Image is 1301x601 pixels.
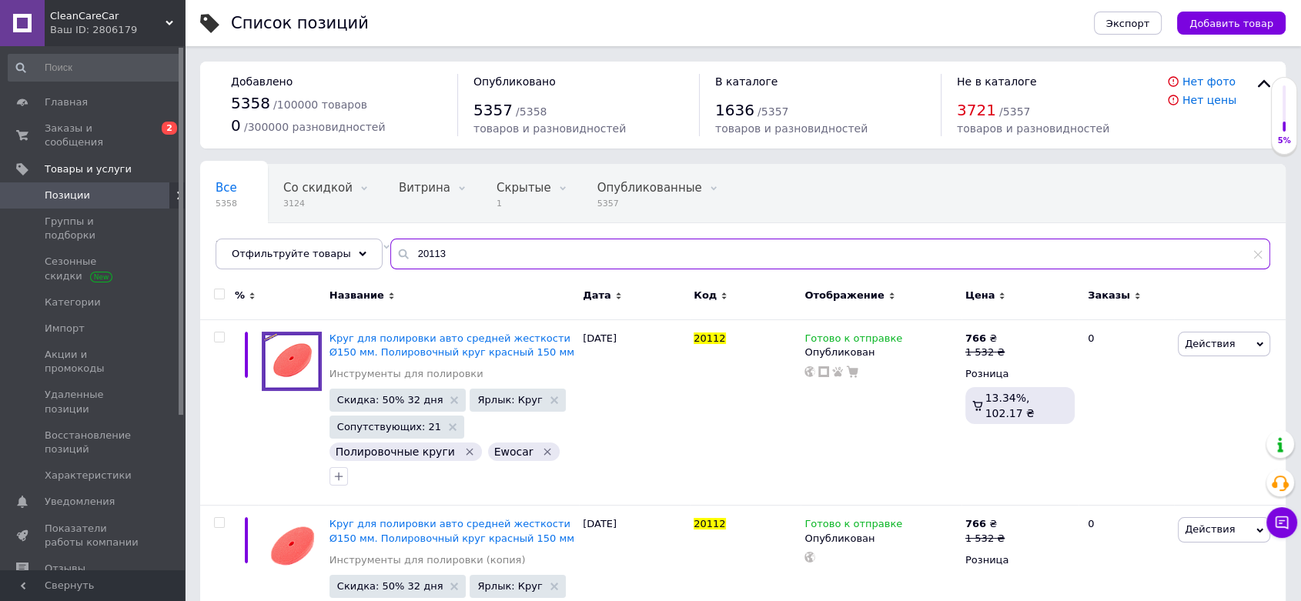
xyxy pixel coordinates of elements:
a: Инструменты для полировки (копия) [329,553,526,567]
span: Заказы [1088,289,1130,302]
span: / 100000 товаров [273,98,367,111]
span: Категории [45,295,101,309]
span: Сезонные скидки [45,255,142,282]
span: Группы и подборки [45,215,142,242]
span: Показатели работы компании [45,522,142,549]
span: 20112 [694,332,725,344]
span: 1 [497,198,551,209]
span: Опубликовано [473,75,556,88]
div: 5% [1272,135,1296,146]
span: Главная [45,95,88,109]
a: Инструменты для полировки [329,367,483,381]
span: / 5357 [758,105,788,118]
span: 13.34%, 102.17 ₴ [985,392,1035,419]
span: 5358 [231,94,270,112]
span: Грунт для автомобиля в... [216,239,375,253]
div: Розница [965,553,1075,567]
span: Скрытые [497,181,551,195]
span: 1636 [715,101,754,119]
span: 5358 [216,198,237,209]
input: Поиск [8,54,181,82]
span: Ярлык: Круг [477,395,542,405]
span: / 5357 [999,105,1030,118]
span: Дата [583,289,611,302]
div: Ваш ID: 2806179 [50,23,185,37]
a: Нет цены [1182,94,1236,106]
span: Витрина [399,181,450,195]
span: Готово к отправке [804,332,902,349]
b: 766 [965,518,986,529]
div: ₴ [965,517,1005,531]
span: 5357 [597,198,702,209]
div: Розница [965,367,1075,381]
div: 1 532 ₴ [965,346,1005,359]
span: Скидка: 50% 32 дня [337,395,443,405]
span: Цена [965,289,995,302]
svg: Удалить метку [541,446,554,458]
div: 0 [1079,319,1174,506]
button: Чат с покупателем [1266,507,1297,538]
div: Список позиций [231,15,369,32]
span: Ewocar [494,446,533,458]
div: 1 532 ₴ [965,532,1005,546]
span: товаров и разновидностей [473,122,626,135]
span: Товары и услуги [45,162,132,176]
span: 3721 [957,101,996,119]
span: Готово к отправке [804,518,902,534]
span: Экспорт [1106,18,1149,29]
span: % [235,289,245,302]
a: Нет фото [1182,75,1236,88]
span: Действия [1185,338,1235,349]
span: Добавить товар [1189,18,1273,29]
button: Экспорт [1094,12,1162,35]
button: Добавить товар [1177,12,1286,35]
span: Уведомления [45,495,115,509]
span: Восстановление позиций [45,429,142,456]
span: Отфильтруйте товары [232,248,351,259]
span: Отображение [804,289,884,302]
div: ₴ [965,332,1005,346]
input: Поиск по названию позиции, артикулу и поисковым запросам [390,239,1270,269]
img: Круг для полировки авто средней жесткости Ø150 мм. Полировочный круг красный 150 мм [262,517,322,577]
span: 5357 [473,101,513,119]
span: Ярлык: Круг [477,581,542,591]
span: Добавлено [231,75,293,88]
span: Со скидкой [283,181,353,195]
a: Круг для полировки авто средней жесткости Ø150 мм. Полировочный круг красный 150 мм [329,518,574,543]
div: Опубликован [804,346,958,359]
span: Не в каталоге [957,75,1037,88]
div: Грунт для автомобиля в баллончиках [200,223,406,282]
span: Импорт [45,322,85,336]
span: Действия [1185,523,1235,535]
span: Сопутствующих: 21 [337,422,441,432]
span: Код [694,289,717,302]
span: 3124 [283,198,353,209]
span: 2 [162,122,177,135]
a: Круг для полировки авто средней жесткости Ø150 мм. Полировочный круг красный 150 мм [329,332,574,358]
span: Скидка: 50% 32 дня [337,581,443,591]
span: Полировочные круги [336,446,455,458]
span: Удаленные позиции [45,388,142,416]
span: CleanCareCar [50,9,166,23]
b: 766 [965,332,986,344]
span: 0 [231,116,241,135]
span: / 300000 разновидностей [244,121,386,133]
span: товаров и разновидностей [957,122,1109,135]
svg: Удалить метку [463,446,476,458]
span: Акции и промокоды [45,348,142,376]
span: Отзывы [45,562,85,576]
span: Название [329,289,384,302]
div: Опубликован [804,532,958,546]
div: [DATE] [579,319,690,506]
span: товаров и разновидностей [715,122,868,135]
img: Круг для полировки авто средней жесткости Ø150 мм. Полировочный круг красный 150 мм [262,332,322,392]
span: Позиции [45,189,90,202]
span: Характеристики [45,469,132,482]
span: 20112 [694,518,725,529]
span: Опубликованные [597,181,702,195]
span: В каталоге [715,75,778,88]
span: Заказы и сообщения [45,122,142,149]
span: / 5358 [516,105,547,118]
